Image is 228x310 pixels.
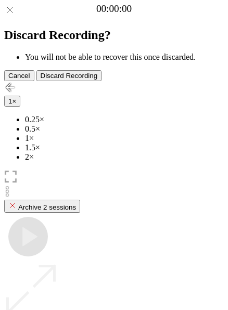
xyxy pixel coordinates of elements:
li: 1× [25,134,224,143]
button: Discard Recording [36,70,102,81]
li: 2× [25,152,224,162]
button: Archive 2 sessions [4,200,80,213]
a: 00:00:00 [96,3,132,15]
span: 1 [8,97,12,105]
div: Archive 2 sessions [8,201,76,211]
button: Cancel [4,70,34,81]
li: 0.25× [25,115,224,124]
h2: Discard Recording? [4,28,224,42]
button: 1× [4,96,20,107]
li: You will not be able to recover this once discarded. [25,53,224,62]
li: 1.5× [25,143,224,152]
li: 0.5× [25,124,224,134]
